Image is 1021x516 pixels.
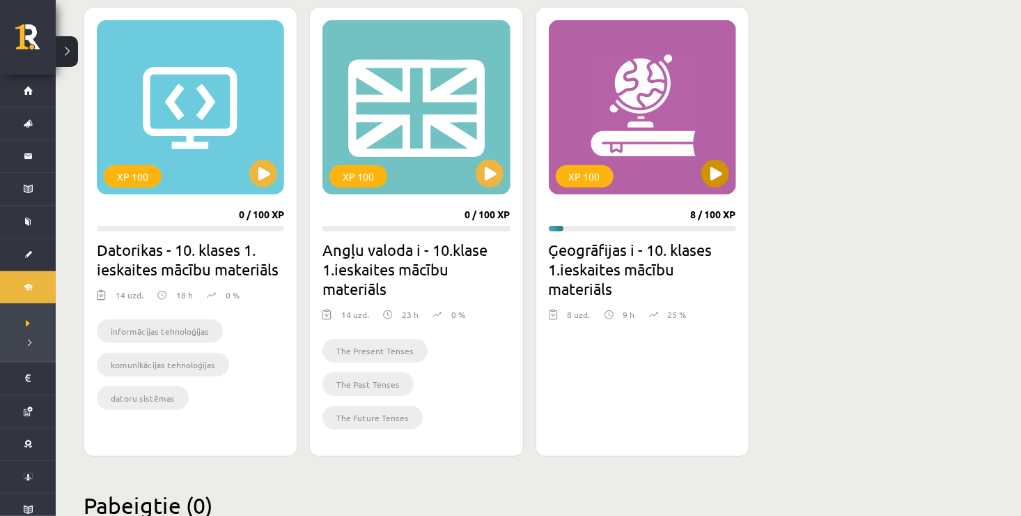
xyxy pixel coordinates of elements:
[341,308,369,329] div: 14 uzd.
[15,24,56,59] a: Rīgas 1. Tālmācības vidusskola
[176,289,193,301] p: 18 h
[97,319,223,343] li: informācijas tehnoloģijas
[322,240,510,298] h2: Angļu valoda i - 10.klase 1.ieskaites mācību materiāls
[402,308,419,321] p: 23 h
[451,308,465,321] p: 0 %
[549,240,736,298] h2: Ģeogrāfijas i - 10. klases 1.ieskaites mācību materiāls
[116,289,143,310] div: 14 uzd.
[322,406,423,430] li: The Future Tenses
[623,308,635,321] p: 9 h
[226,289,240,301] p: 0 %
[97,240,284,279] h2: Datorikas - 10. klases 1. ieskaites mācību materiāls
[568,308,591,329] div: 8 uzd.
[97,353,229,377] li: komunikācijas tehnoloģijas
[322,339,428,363] li: The Present Tenses
[322,372,414,396] li: The Past Tenses
[104,165,162,188] div: XP 100
[668,308,687,321] p: 25 %
[329,165,387,188] div: XP 100
[97,386,189,410] li: datoru sistēmas
[556,165,614,188] div: XP 100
